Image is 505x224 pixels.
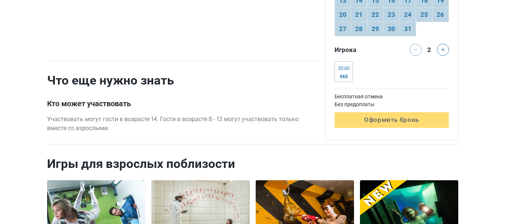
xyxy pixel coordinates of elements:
[335,8,351,22] td: 20
[335,22,351,36] td: 27
[384,22,400,36] td: 30
[338,65,350,71] div: 20:00
[367,22,384,36] td: 29
[47,73,319,88] h2: Что еще нужно знать
[432,8,449,22] td: 26
[384,8,400,22] td: 23
[338,74,350,80] div: €65
[425,44,434,54] div: 2
[47,156,458,171] h2: Игры для взрослых поблизости
[351,22,367,36] td: 28
[351,8,367,22] td: 21
[47,99,319,108] h3: Кто может участвовать
[335,93,449,101] td: Бесплатная отмена
[416,8,432,22] td: 25
[367,8,384,22] td: 22
[47,115,319,133] p: Участвовать могут гости в возрасте 14. Гости в возрасте 8 - 13 могут участвовать только вместе со...
[400,22,416,36] td: 31
[400,8,416,22] td: 24
[335,101,449,108] td: Без предоплаты
[332,44,392,56] div: Игрока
